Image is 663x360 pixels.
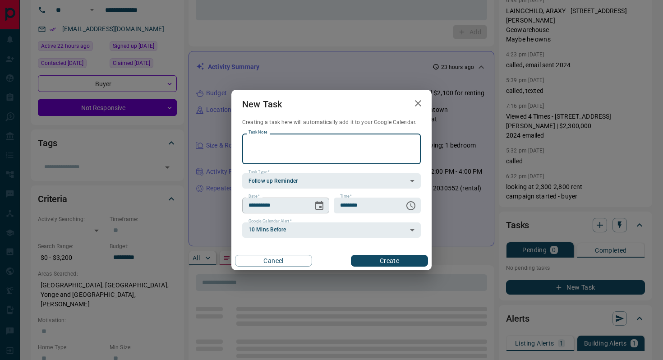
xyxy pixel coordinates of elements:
button: Choose date, selected date is Sep 14, 2025 [310,197,328,215]
div: 10 Mins Before [242,222,421,238]
button: Choose time, selected time is 6:00 AM [402,197,420,215]
label: Google Calendar Alert [249,218,292,224]
button: Create [351,255,428,267]
label: Task Note [249,129,267,135]
label: Time [340,194,352,199]
p: Creating a task here will automatically add it to your Google Calendar. [242,119,421,126]
h2: New Task [231,90,293,119]
label: Task Type [249,169,270,175]
button: Cancel [235,255,312,267]
div: Follow up Reminder [242,173,421,189]
label: Date [249,194,260,199]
